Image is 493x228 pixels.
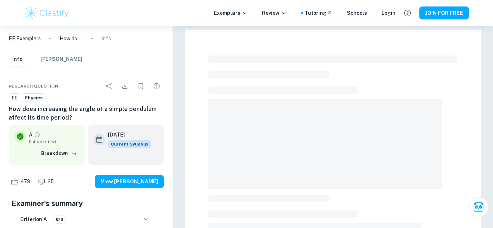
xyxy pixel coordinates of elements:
[39,148,79,159] button: Breakdown
[9,94,20,102] span: EE
[9,52,26,67] button: Info
[305,9,332,17] a: Tutoring
[34,131,40,138] a: Grade fully verified
[9,176,34,187] div: Like
[401,7,414,19] button: Help and Feedback
[262,9,287,17] p: Review
[9,35,41,43] a: EE Exemplars
[40,52,82,67] button: [PERSON_NAME]
[36,176,58,187] div: Dislike
[347,9,367,17] a: Schools
[108,131,145,139] h6: [DATE]
[468,197,489,217] button: Ask Clai
[134,79,148,93] div: Bookmark
[108,140,151,148] span: Current Syllabus
[95,175,164,188] button: View [PERSON_NAME]
[149,79,164,93] div: Report issue
[102,79,116,93] div: Share
[53,216,66,223] span: 6/6
[108,140,151,148] div: This exemplar is based on the current syllabus. Feel free to refer to it for inspiration/ideas wh...
[12,198,161,209] h5: Examiner's summary
[118,79,132,93] div: Download
[29,139,79,145] span: Fully verified
[9,83,58,89] span: Research question
[22,94,45,102] span: Physics
[214,9,248,17] p: Exemplars
[419,6,469,19] button: JOIN FOR FREE
[101,35,111,43] p: Info
[29,131,32,139] p: A
[381,9,396,17] a: Login
[17,178,34,185] span: 479
[24,6,70,20] img: Clastify logo
[44,178,58,185] span: 25
[9,105,164,122] h6: How does increasing the angle of a simple pendulum affect its time period?
[20,215,47,223] h6: Criterion A
[22,93,45,102] a: Physics
[60,35,83,43] p: How does increasing the angle of a simple pendulum affect its time period?
[9,93,20,102] a: EE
